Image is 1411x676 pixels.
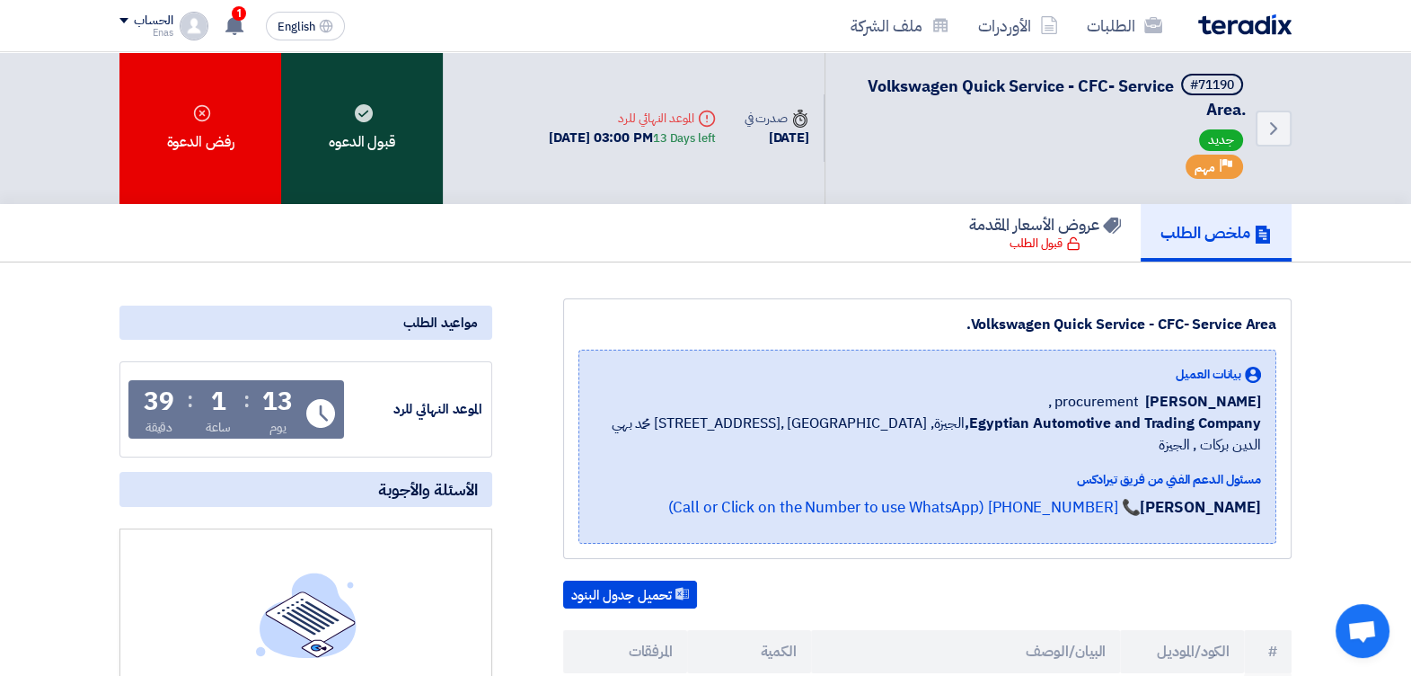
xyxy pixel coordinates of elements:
div: الحساب [134,13,172,29]
a: ملخص الطلب [1141,204,1292,262]
span: English [278,21,315,33]
div: #71190 [1190,79,1234,92]
a: ملف الشركة [836,4,964,47]
th: الكمية [687,630,811,673]
a: 📞 [PHONE_NUMBER] (Call or Click on the Number to use WhatsApp) [667,496,1140,519]
div: مسئول الدعم الفني من فريق تيرادكس [594,470,1261,489]
a: عروض الأسعار المقدمة قبول الطلب [949,204,1141,262]
div: 13 [262,389,293,414]
a: الطلبات [1072,4,1177,47]
span: 1 [232,6,246,21]
img: Teradix logo [1198,14,1292,35]
span: الأسئلة والأجوبة [378,479,478,500]
img: profile_test.png [180,12,208,40]
span: [PERSON_NAME] [1145,391,1261,413]
button: تحميل جدول البنود [563,581,697,609]
div: : [243,384,250,416]
span: procurement , [1048,391,1139,413]
th: المرفقات [563,630,687,673]
div: Volkswagen Quick Service - CFC- Service Area. [578,314,1276,335]
div: ساعة [206,418,232,437]
div: مواعيد الطلب [119,306,492,340]
a: الأوردرات [964,4,1072,47]
span: Volkswagen Quick Service - CFC- Service Area. [868,74,1247,121]
div: الموعد النهائي للرد [549,109,715,128]
h5: Volkswagen Quick Service - CFC- Service Area. [847,74,1247,120]
div: : [187,384,193,416]
div: قبول الطلب [1010,235,1080,253]
span: جديد [1199,129,1243,151]
img: empty_state_list.svg [256,573,357,657]
button: English [266,12,345,40]
div: Enas [119,28,172,38]
span: الجيزة, [GEOGRAPHIC_DATA] ,[STREET_ADDRESS] محمد بهي الدين بركات , الجيزة [594,413,1261,456]
div: يوم [269,418,287,437]
div: الموعد النهائي للرد [348,399,482,420]
th: الكود/الموديل [1120,630,1244,673]
th: البيان/الوصف [811,630,1121,673]
div: 39 [144,389,174,414]
span: بيانات العميل [1176,365,1241,384]
a: Open chat [1336,604,1389,658]
div: 13 Days left [653,129,716,147]
div: 1 [211,389,226,414]
div: [DATE] [745,128,809,148]
h5: ملخص الطلب [1160,222,1272,243]
b: Egyptian Automotive and Trading Company, [965,413,1261,434]
th: # [1244,630,1292,673]
div: قبول الدعوه [281,52,443,204]
div: صدرت في [745,109,809,128]
span: مهم [1195,159,1215,176]
div: رفض الدعوة [119,52,281,204]
h5: عروض الأسعار المقدمة [969,214,1121,235]
div: دقيقة [146,418,173,437]
strong: [PERSON_NAME] [1140,496,1261,519]
div: [DATE] 03:00 PM [549,128,715,148]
